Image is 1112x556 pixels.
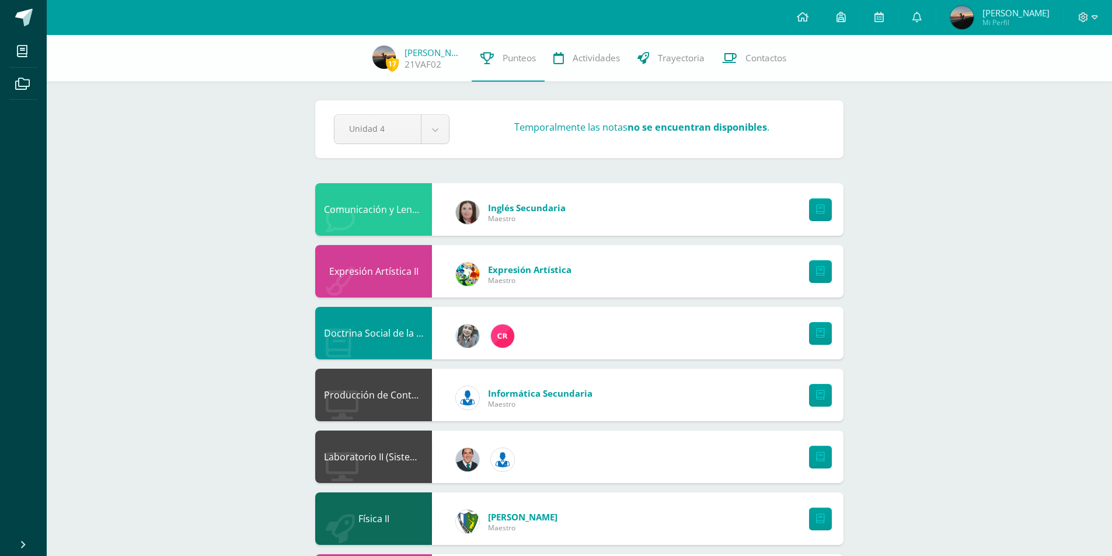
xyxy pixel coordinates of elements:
[315,431,432,483] div: Laboratorio II (Sistema Operativo Macintoch)
[315,369,432,421] div: Producción de Contenidos Digitales
[334,115,449,144] a: Unidad 4
[488,399,592,409] span: Maestro
[950,6,974,29] img: adda248ed197d478fb388b66fa81bb8e.png
[456,263,479,286] img: 159e24a6ecedfdf8f489544946a573f0.png
[982,18,1050,27] span: Mi Perfil
[315,183,432,236] div: Comunicación y Lenguaje L3 Inglés
[713,35,795,82] a: Contactos
[573,52,620,64] span: Actividades
[488,387,592,399] span: Informática Secundaria
[488,511,557,523] span: [PERSON_NAME]
[488,275,571,285] span: Maestro
[545,35,629,82] a: Actividades
[629,35,713,82] a: Trayectoria
[456,201,479,224] img: 8af0450cf43d44e38c4a1497329761f3.png
[372,46,396,69] img: adda248ed197d478fb388b66fa81bb8e.png
[982,7,1050,19] span: [PERSON_NAME]
[405,47,463,58] a: [PERSON_NAME]
[405,58,441,71] a: 21VAF02
[488,264,571,275] span: Expresión Artística
[472,35,545,82] a: Punteos
[456,448,479,471] img: 2306758994b507d40baaa54be1d4aa7e.png
[745,52,786,64] span: Contactos
[349,115,406,142] span: Unidad 4
[488,523,557,533] span: Maestro
[315,492,432,545] div: Física II
[488,214,566,223] span: Maestro
[658,52,705,64] span: Trayectoria
[456,510,479,533] img: d7d6d148f6dec277cbaab50fee73caa7.png
[491,448,514,471] img: 6ed6846fa57649245178fca9fc9a58dd.png
[491,324,514,348] img: 866c3f3dc5f3efb798120d7ad13644d9.png
[456,386,479,410] img: 6ed6846fa57649245178fca9fc9a58dd.png
[315,307,432,359] div: Doctrina Social de la Iglesia
[456,324,479,348] img: cba4c69ace659ae4cf02a5761d9a2473.png
[315,245,432,298] div: Expresión Artística II
[386,57,399,71] span: 17
[488,202,566,214] span: Inglés Secundaria
[503,52,536,64] span: Punteos
[514,121,769,134] h3: Temporalmente las notas .
[628,121,767,134] strong: no se encuentran disponibles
